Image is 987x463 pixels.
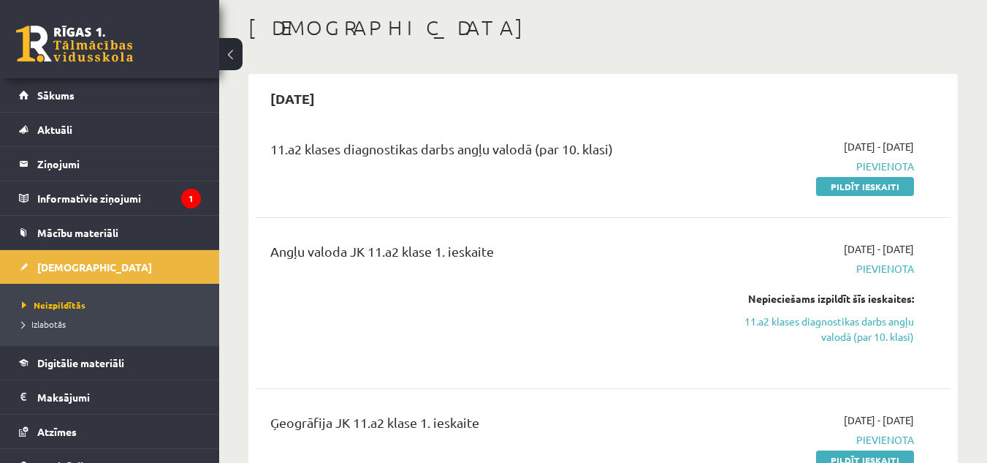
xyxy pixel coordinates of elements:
h2: [DATE] [256,81,329,116]
i: 1 [181,189,201,208]
a: Neizpildītās [22,298,205,312]
a: Rīgas 1. Tālmācības vidusskola [16,26,133,62]
a: Ziņojumi [19,147,201,181]
span: Neizpildītās [22,299,85,311]
a: Sākums [19,78,201,112]
h1: [DEMOGRAPHIC_DATA] [248,15,958,40]
legend: Maksājumi [37,380,201,414]
span: Digitālie materiāli [37,356,124,369]
span: Pievienota [714,261,914,276]
legend: Ziņojumi [37,147,201,181]
a: Informatīvie ziņojumi1 [19,181,201,215]
span: [DATE] - [DATE] [844,413,914,428]
legend: Informatīvie ziņojumi [37,181,201,215]
span: Pievienota [714,432,914,448]
span: [DEMOGRAPHIC_DATA] [37,260,152,274]
div: Nepieciešams izpildīt šīs ieskaites: [714,291,914,306]
span: Aktuāli [37,123,72,136]
a: Atzīmes [19,415,201,448]
a: Pildīt ieskaiti [816,177,914,196]
a: [DEMOGRAPHIC_DATA] [19,250,201,284]
span: Sākums [37,89,75,102]
a: 11.a2 klases diagnostikas darbs angļu valodā (par 10. klasi) [714,314,914,345]
span: [DATE] - [DATE] [844,139,914,154]
span: Atzīmes [37,425,77,438]
span: Izlabotās [22,318,66,330]
a: Izlabotās [22,317,205,331]
a: Mācību materiāli [19,216,201,249]
div: Angļu valoda JK 11.a2 klase 1. ieskaite [270,241,692,268]
a: Digitālie materiāli [19,346,201,380]
span: Pievienota [714,159,914,174]
a: Aktuāli [19,113,201,146]
span: [DATE] - [DATE] [844,241,914,257]
a: Maksājumi [19,380,201,414]
span: Mācību materiāli [37,226,118,239]
div: 11.a2 klases diagnostikas darbs angļu valodā (par 10. klasi) [270,139,692,166]
div: Ģeogrāfija JK 11.a2 klase 1. ieskaite [270,413,692,440]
